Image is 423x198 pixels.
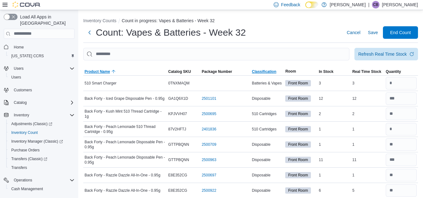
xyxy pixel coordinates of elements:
[11,186,43,191] span: Cash Management
[330,1,366,8] p: [PERSON_NAME]
[1,43,77,52] button: Home
[6,146,77,155] button: Purchase Orders
[351,156,384,164] div: 11
[11,53,44,58] span: [US_STATE] CCRS
[9,120,55,128] a: Adjustments (Classic)
[285,157,311,163] span: Front Room
[386,69,401,74] span: Quantity
[202,96,216,101] a: 2501101
[168,142,189,147] span: GTTPBQNN
[288,142,308,147] span: Front Room
[6,185,77,193] button: Cash Management
[351,79,384,87] div: 3
[14,113,29,118] span: Inventory
[85,96,164,101] span: Back Forty - Iced Grape Disposable Pen - 0.95g
[285,126,311,132] span: Front Room
[317,156,351,164] div: 11
[85,173,160,178] span: Back Forty - Razzle Dazzle All-In-One - 0.95g
[11,176,35,184] button: Operations
[6,163,77,172] button: Transfers
[285,141,311,148] span: Front Room
[85,69,110,74] span: Product Name
[9,74,23,81] a: Users
[285,111,311,117] span: Front Room
[252,157,270,162] span: Disposable
[351,95,384,102] div: 12
[83,18,116,23] button: Inventory Counts
[317,141,351,148] div: 1
[168,188,187,193] span: E8E352CG
[168,157,189,162] span: GTTPBQNN
[281,2,300,8] span: Feedback
[1,98,77,107] button: Catalog
[202,127,216,132] a: 2401836
[83,68,167,75] button: Product Name
[1,64,77,73] button: Users
[1,85,77,94] button: Customers
[83,26,96,39] button: Next
[347,29,360,36] span: Cancel
[317,171,351,179] div: 1
[14,88,32,93] span: Customers
[372,1,379,8] div: Casey Bennett
[11,121,52,126] span: Adjustments (Classic)
[6,128,77,137] button: Inventory Count
[9,146,75,154] span: Purchase Orders
[11,86,75,94] span: Customers
[11,99,75,106] span: Catalog
[6,52,77,60] button: [US_STATE] CCRS
[319,69,333,74] span: In Stock
[288,80,308,86] span: Front Room
[317,110,351,118] div: 2
[11,65,26,72] button: Users
[351,125,384,133] div: 1
[9,74,75,81] span: Users
[9,185,45,193] a: Cash Management
[202,173,216,178] a: 2500697
[351,187,384,194] div: 5
[85,124,166,134] span: Back Forty - Peach Lemonade 510 Thread Cartridge - 0.95g
[168,69,191,74] span: Catalog SKU
[18,14,75,26] span: Load All Apps in [GEOGRAPHIC_DATA]
[285,187,311,194] span: Front Room
[9,146,42,154] a: Purchase Orders
[288,126,308,132] span: Front Room
[167,68,200,75] button: Catalog SKU
[11,65,75,72] span: Users
[83,48,349,60] input: This is a search bar. After typing your query, hit enter to filter the results lower in the page.
[252,173,270,178] span: Disposable
[9,52,75,60] span: Washington CCRS
[13,2,41,8] img: Cova
[9,155,50,163] a: Transfers (Classic)
[85,155,166,165] span: Back Forty - Peach Lemonade Disposable Pen - 0.95g
[85,140,166,150] span: Back Forty - Peach Lemonade Disposable Pen - 0.95g
[305,2,318,8] input: Dark Mode
[14,178,32,183] span: Operations
[9,155,75,163] span: Transfers (Classic)
[11,111,75,119] span: Inventory
[11,75,21,80] span: Users
[354,48,418,60] button: Refresh Real Time Stock
[202,69,232,74] span: Package Number
[11,99,29,106] button: Catalog
[317,125,351,133] div: 1
[11,111,32,119] button: Inventory
[83,18,418,25] nav: An example of EuiBreadcrumbs
[373,1,379,8] span: CB
[14,100,27,105] span: Catalog
[11,165,27,170] span: Transfers
[9,129,75,136] span: Inventory Count
[85,81,116,86] span: 510 Smart Charger
[9,52,46,60] a: [US_STATE] CCRS
[9,138,75,145] span: Inventory Manager (Classic)
[9,164,75,171] span: Transfers
[368,29,378,36] span: Save
[168,81,189,86] span: 0TNXMAQM
[285,80,311,86] span: Front Room
[317,79,351,87] div: 3
[9,185,75,193] span: Cash Management
[168,111,187,116] span: KPJVVH07
[202,142,216,147] a: 2500709
[11,43,26,51] a: Home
